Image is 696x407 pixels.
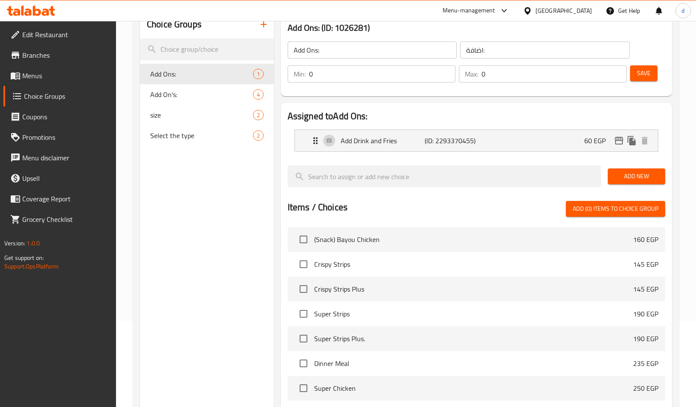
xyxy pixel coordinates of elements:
[253,111,263,119] span: 2
[253,130,264,141] div: Choices
[4,252,44,263] span: Get support on:
[314,309,633,319] span: Super Strips
[140,64,274,84] div: Add Ons:1
[3,24,116,45] a: Edit Restaurant
[288,110,665,123] h2: Assigned to Add Ons:
[3,189,116,209] a: Coverage Report
[22,194,110,204] span: Coverage Report
[633,358,658,369] p: 235 EGP
[294,330,312,348] span: Select choice
[3,209,116,230] a: Grocery Checklist
[681,6,684,15] span: d
[637,68,651,79] span: Save
[3,127,116,147] a: Promotions
[253,132,263,140] span: 2
[22,29,110,40] span: Edit Restaurant
[638,134,651,147] button: delete
[140,125,274,146] div: Select the type2
[625,134,638,147] button: duplicate
[288,201,348,214] h2: Items / Choices
[633,259,658,269] p: 145 EGP
[630,65,657,81] button: Save
[3,65,116,86] a: Menus
[294,379,312,397] span: Select choice
[3,86,116,106] a: Choice Groups
[314,259,633,269] span: Crispy Strips
[633,383,658,393] p: 250 EGP
[3,106,116,127] a: Coupons
[294,230,312,248] span: Select choice
[253,69,264,79] div: Choices
[425,136,481,146] p: (ID: 2293370455)
[295,130,658,151] div: Expand
[633,284,658,294] p: 145 EGP
[22,214,110,224] span: Grocery Checklist
[633,309,658,319] p: 190 EGP
[253,91,263,99] span: 4
[314,358,633,369] span: Dinner Meal
[573,203,658,214] span: Add (0) items to choice group
[3,168,116,189] a: Upsell
[288,165,601,187] input: search
[140,84,274,105] div: Add On's:4
[147,18,202,31] h2: Choice Groups
[4,261,59,272] a: Support.OpsPlatform
[584,136,613,146] p: 60 EGP
[613,134,625,147] button: edit
[24,91,110,101] span: Choice Groups
[633,234,658,245] p: 160 EGP
[150,130,253,141] span: Select the type
[314,383,633,393] span: Super Chicken
[253,89,264,100] div: Choices
[314,284,633,294] span: Crispy Strips Plus
[294,280,312,298] span: Select choice
[288,126,665,155] li: Expand
[253,70,263,78] span: 1
[314,333,633,344] span: Super Strips Plus.
[314,234,633,245] span: (Snack) Bayou Chicken
[22,71,110,81] span: Menus
[633,333,658,344] p: 190 EGP
[443,6,495,16] div: Menu-management
[150,110,253,120] span: size
[615,171,658,182] span: Add New
[22,112,110,122] span: Coupons
[3,147,116,168] a: Menu disclaimer
[341,136,425,146] p: Add Drink and Fries
[150,89,253,100] span: Add On's:
[294,305,312,323] span: Select choice
[22,153,110,163] span: Menu disclaimer
[27,238,40,249] span: 1.0.0
[288,21,665,35] h3: Add Ons: (ID: 1026281)
[22,50,110,60] span: Branches
[4,238,25,249] span: Version:
[294,69,306,79] p: Min:
[150,69,253,79] span: Add Ons:
[22,173,110,183] span: Upsell
[140,38,274,60] input: search
[253,110,264,120] div: Choices
[22,132,110,142] span: Promotions
[3,45,116,65] a: Branches
[608,168,665,184] button: Add New
[140,105,274,125] div: size2
[465,69,478,79] p: Max:
[294,354,312,372] span: Select choice
[566,201,665,217] button: Add (0) items to choice group
[535,6,592,15] div: [GEOGRAPHIC_DATA]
